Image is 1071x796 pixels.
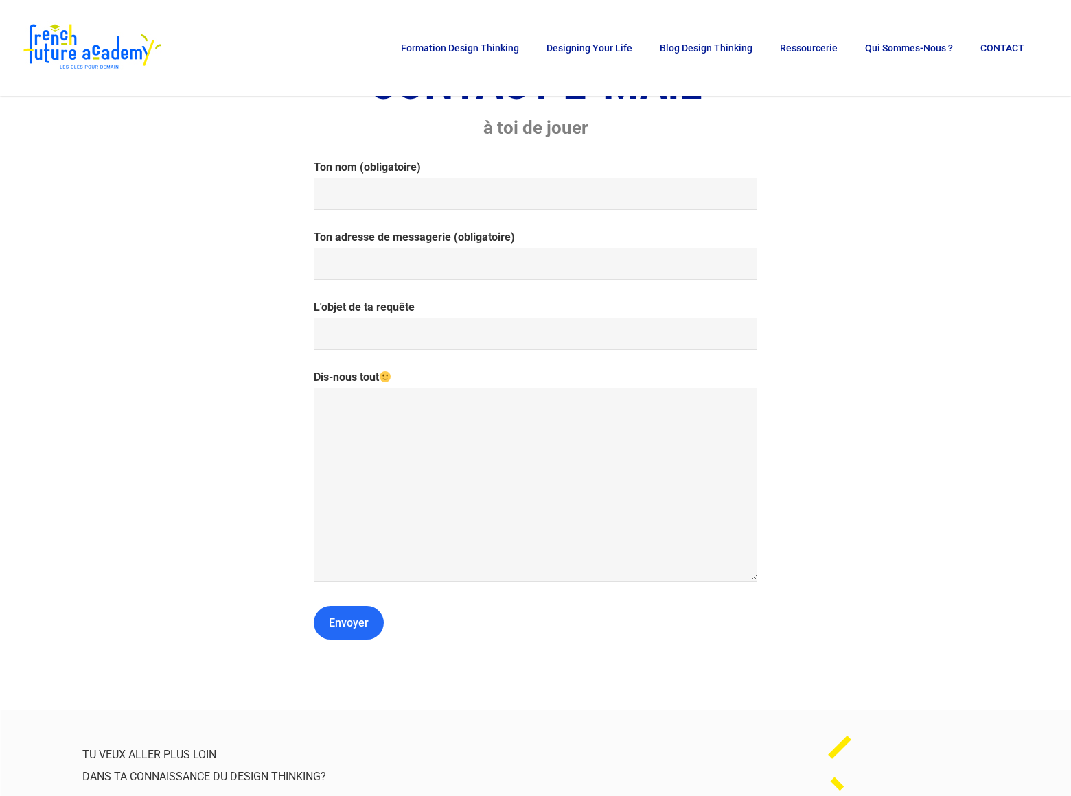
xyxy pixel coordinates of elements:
span: Ressourcerie [780,43,838,54]
label: Ton nom (obligatoire) [314,161,757,210]
label: L'objet de ta requête [314,301,757,350]
label: Dis-nous tout [314,371,757,589]
span: Blog Design Thinking [660,43,752,54]
strong: à toi de jouer [483,117,588,138]
form: Contact form [314,156,757,640]
a: Formation Design Thinking [394,43,526,53]
input: Ton adresse de messagerie (obligatoire) [314,248,757,280]
a: CONTACT [974,43,1031,53]
span: Formation Design Thinking [401,43,519,54]
input: Envoyer [314,606,384,640]
p: TU VEUX ALLER PLUS LOIN DANS TA CONNAISSANCE DU DESIGN THINKING? [82,744,988,788]
span: Designing Your Life [546,43,632,54]
a: Qui sommes-nous ? [858,43,960,53]
label: Ton adresse de messagerie (obligatoire) [314,231,757,280]
input: Ton nom (obligatoire) [314,178,757,210]
a: Designing Your Life [540,43,639,53]
img: 🙂 [380,371,391,382]
input: L'objet de ta requête [314,318,757,350]
span: Qui sommes-nous ? [865,43,953,54]
a: Ressourcerie [773,43,844,53]
a: Blog Design Thinking [653,43,759,53]
textarea: Dis-nous tout🙂 [314,388,757,582]
img: French Future Academy [19,21,164,75]
span: CONTACT [980,43,1024,54]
